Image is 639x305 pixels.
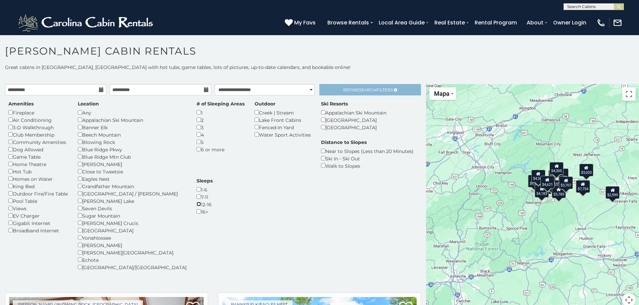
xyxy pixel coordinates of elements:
a: My Favs [285,18,317,27]
a: Owner Login [550,17,590,28]
div: Game Table [8,153,68,160]
a: Browse Rentals [324,17,372,28]
div: 4 [197,131,245,138]
div: Walk to Slopes [321,162,414,169]
div: $4,341 [531,170,545,182]
label: Distance to Slopes [321,139,367,146]
div: Blue Ridge Pkwy [78,146,187,153]
label: Location [78,100,99,107]
a: Real Estate [431,17,468,28]
div: Community Amenities [8,138,68,146]
div: 3 [197,124,245,131]
div: Appalachian Ski Mountain [78,116,187,124]
div: 16+ [197,208,213,215]
div: Dog Allowed [8,146,68,153]
div: 1-6 [197,186,213,193]
div: $2,599 [606,186,620,199]
div: Fenced-In Yard [255,124,311,131]
div: King Bed [8,182,68,190]
div: Beech Mountain [78,131,187,138]
a: About [523,17,547,28]
div: $3,785 [552,185,566,198]
img: mail-regular-white.png [613,18,622,27]
div: 1 [197,109,245,116]
div: Home Theatre [8,160,68,168]
div: [GEOGRAPHIC_DATA] [78,227,187,234]
a: RefineSearchFilters [319,84,421,95]
div: Gigabit Internet [8,219,68,227]
div: Ski In - Ski Out [321,155,414,162]
div: $7,754 [576,180,590,193]
div: 3-D Walkthrough [8,124,68,131]
div: $4,305 [550,162,564,175]
div: Close to Tweetsie [78,168,187,175]
div: [PERSON_NAME][GEOGRAPHIC_DATA] [78,249,187,256]
div: $3,020 [579,164,593,176]
div: Homes on Water [8,175,68,182]
div: Any [78,109,187,116]
div: Blue Ridge Mtn Club [78,153,187,160]
img: White-1-2.png [17,13,156,33]
span: My Favs [294,18,316,27]
div: $3,707 [559,176,573,189]
div: [GEOGRAPHIC_DATA]/[GEOGRAPHIC_DATA] [78,263,187,271]
div: Outdoor Fire/Fire Table [8,190,68,197]
div: $4,621 [540,175,554,188]
div: Blowing Rock [78,138,187,146]
div: Air Conditioning [8,116,68,124]
label: Amenities [8,100,34,107]
a: Local Area Guide [375,17,428,28]
a: Rental Program [471,17,520,28]
div: Seven Devils [78,205,187,212]
div: Fireplace [8,109,68,116]
div: Broadband Internet [8,227,68,234]
div: [GEOGRAPHIC_DATA] / [PERSON_NAME] [78,190,187,197]
div: [GEOGRAPHIC_DATA] [321,116,386,124]
div: Water Sport Activities [255,131,311,138]
img: phone-regular-white.png [596,18,606,27]
div: 5 [197,138,245,146]
div: Eagles Nest [78,175,187,182]
div: [PERSON_NAME] [78,160,187,168]
div: Creek | Stream [255,109,311,116]
div: [PERSON_NAME] Lake [78,197,187,205]
label: # of Sleeping Areas [197,100,245,107]
div: [GEOGRAPHIC_DATA] [321,124,386,131]
div: Near to Slopes (Less than 20 Minutes) [321,147,414,155]
div: $4,183 [535,184,549,197]
div: $9,904 [528,174,542,187]
div: 2 [197,116,245,124]
span: Search [359,87,376,92]
div: EV Charger [8,212,68,219]
div: Sugar Mountain [78,212,187,219]
div: Club Membership [8,131,68,138]
div: Yonahlossee [78,234,187,241]
div: [PERSON_NAME] [78,241,187,249]
label: Outdoor [255,100,275,107]
div: $3,690 [550,174,564,187]
div: 12-16 [197,201,213,208]
label: Ski Resorts [321,100,348,107]
label: Sleeps [197,177,213,184]
div: Lake Front Cabins [255,116,311,124]
div: Grandfather Mountain [78,182,187,190]
div: 7-11 [197,193,213,201]
div: 6 or more [197,146,245,153]
div: Views [8,205,68,212]
div: Banner Elk [78,124,187,131]
button: Alterar estilo do mapa [429,87,456,100]
div: Pool Table [8,197,68,205]
span: Mapa [434,90,449,97]
span: Refine Filters [343,87,393,92]
div: Echota [78,256,187,263]
div: [PERSON_NAME] Crucis [78,219,187,227]
div: Hot Tub [8,168,68,175]
button: Ativar a visualização em tela cheia [622,87,636,101]
div: Appalachian Ski Mountain [321,109,386,116]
